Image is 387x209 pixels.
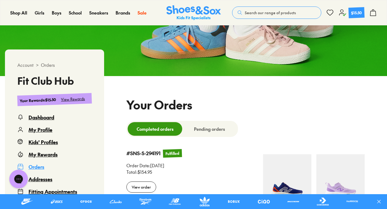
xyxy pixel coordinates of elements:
div: View order [126,181,156,193]
a: Sneakers [89,10,108,16]
div: Your Rewards : $15.50 [20,97,56,104]
img: 4-498843.jpg [263,154,311,203]
iframe: Gorgias live chat messenger [6,168,31,190]
span: Search our range of products [245,10,296,15]
a: Orders [17,163,92,170]
div: Fitting Appointments [29,188,77,195]
div: $15.50 [351,10,362,15]
span: Account [17,62,33,68]
a: Shop All [10,10,27,16]
a: Kids' Profiles [17,138,92,146]
a: Dashboard [17,113,92,121]
div: Total : $154.95 [126,169,182,175]
a: Shoes & Sox [166,5,221,20]
h1: Your Orders [126,96,192,113]
span: > [36,62,38,68]
div: Dashboard [29,113,54,121]
h3: Fit Club Hub [17,76,92,86]
a: Addresses [17,175,92,183]
div: My Rewards [29,151,58,158]
img: 4-551775.jpg [316,154,365,203]
div: View Rewards [61,96,85,102]
a: Boys [52,10,61,16]
img: SNS_Logo_Responsive.svg [166,5,221,20]
a: My Profile [17,126,92,133]
a: Sale [138,10,147,16]
a: Brands [116,10,130,16]
div: Order Date : [DATE] [126,162,182,169]
a: My Rewards [17,151,92,158]
div: My Profile [29,126,52,133]
div: Orders [29,163,44,170]
button: Search our range of products [232,6,321,19]
div: Addresses [29,175,52,183]
div: Kids' Profiles [29,138,58,146]
a: School [69,10,82,16]
span: Orders [41,62,55,68]
div: #SNS-S-294191 [126,150,161,157]
div: Fulfilled [165,150,180,156]
a: Girls [35,10,44,16]
a: $15.50 [339,7,364,18]
a: Fitting Appointments [17,188,92,195]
